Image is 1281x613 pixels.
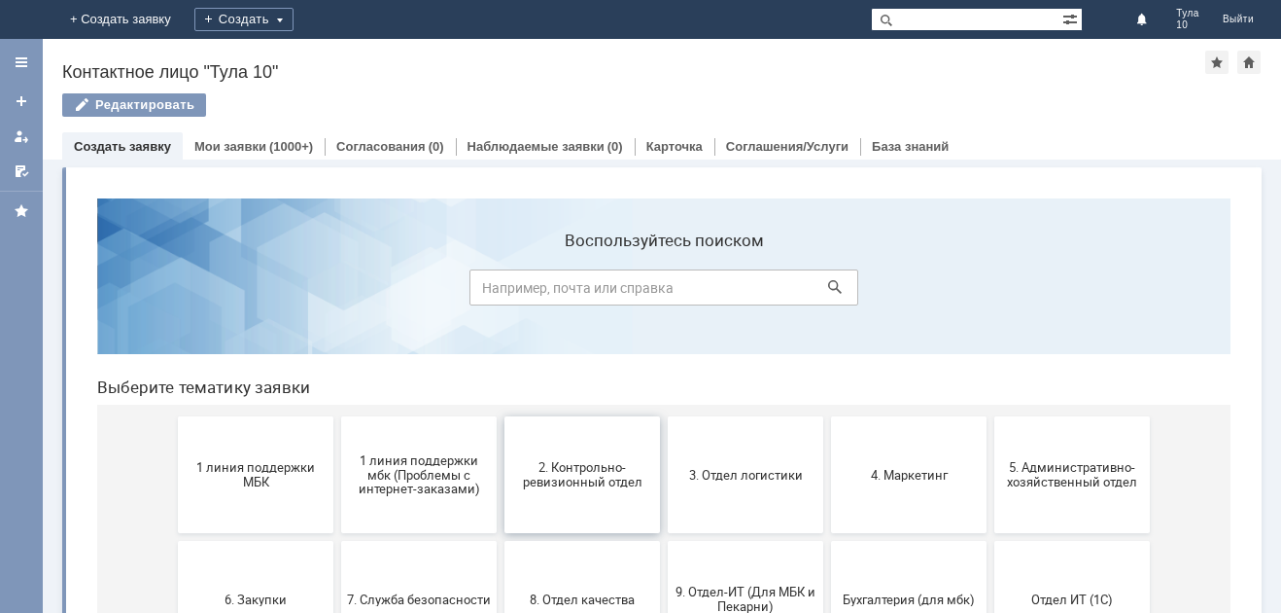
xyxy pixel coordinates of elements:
[755,409,899,423] span: Бухгалтерия (для мбк)
[755,284,899,299] span: 4. Маркетинг
[102,277,246,306] span: 1 линия поддержки МБК
[1237,51,1261,74] div: Сделать домашней страницей
[265,270,409,313] span: 1 линия поддержки мбк (Проблемы с интернет-заказами)
[269,139,313,154] div: (1000+)
[423,234,578,350] button: 2. Контрольно-ревизионный отдел
[592,533,736,548] span: Франчайзинг
[194,139,266,154] a: Мои заявки
[1176,8,1199,19] span: Тула
[260,483,415,599] button: Отдел-ИТ (Офис)
[607,139,623,154] div: (0)
[265,533,409,548] span: Отдел-ИТ (Офис)
[913,483,1068,599] button: [PERSON_NAME]. Услуги ИТ для МБК (оформляет L1)
[96,234,252,350] button: 1 линия поддержки МБК
[918,409,1062,423] span: Отдел ИТ (1С)
[16,195,1149,214] header: Выберите тематику заявки
[265,409,409,423] span: 7. Служба безопасности
[74,139,171,154] a: Создать заявку
[62,62,1205,82] div: Контактное лицо "Тула 10"
[1205,51,1229,74] div: Добавить в избранное
[429,409,572,423] span: 8. Отдел качества
[918,277,1062,306] span: 5. Административно-хозяйственный отдел
[96,483,252,599] button: Отдел-ИТ (Битрикс24 и CRM)
[755,526,899,556] span: Это соглашение не активно!
[336,139,426,154] a: Согласования
[102,526,246,556] span: Отдел-ИТ (Битрикс24 и CRM)
[6,86,37,117] a: Создать заявку
[586,358,742,475] button: 9. Отдел-ИТ (Для МБК и Пекарни)
[423,358,578,475] button: 8. Отдел качества
[6,156,37,187] a: Мои согласования
[586,483,742,599] button: Франчайзинг
[1062,9,1082,27] span: Расширенный поиск
[194,8,294,31] div: Создать
[913,234,1068,350] button: 5. Административно-хозяйственный отдел
[467,139,605,154] a: Наблюдаемые заявки
[749,483,905,599] button: Это соглашение не активно!
[1176,19,1199,31] span: 10
[388,87,777,123] input: Например, почта или справка
[726,139,848,154] a: Соглашения/Услуги
[429,533,572,548] span: Финансовый отдел
[96,358,252,475] button: 6. Закупки
[913,358,1068,475] button: Отдел ИТ (1С)
[872,139,949,154] a: База знаний
[388,48,777,67] label: Воспользуйтесь поиском
[646,139,703,154] a: Карточка
[260,358,415,475] button: 7. Служба безопасности
[586,234,742,350] button: 3. Отдел логистики
[749,358,905,475] button: Бухгалтерия (для мбк)
[429,277,572,306] span: 2. Контрольно-ревизионный отдел
[592,284,736,299] span: 3. Отдел логистики
[423,483,578,599] button: Финансовый отдел
[429,139,444,154] div: (0)
[102,409,246,423] span: 6. Закупки
[6,121,37,152] a: Мои заявки
[918,519,1062,562] span: [PERSON_NAME]. Услуги ИТ для МБК (оформляет L1)
[592,402,736,431] span: 9. Отдел-ИТ (Для МБК и Пекарни)
[260,234,415,350] button: 1 линия поддержки мбк (Проблемы с интернет-заказами)
[749,234,905,350] button: 4. Маркетинг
